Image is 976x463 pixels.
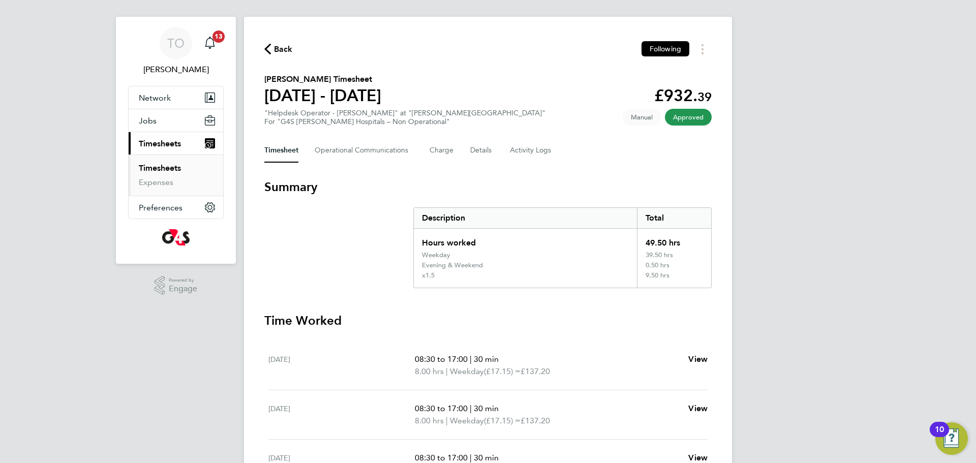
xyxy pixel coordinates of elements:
[415,404,468,413] span: 08:30 to 17:00
[935,429,944,443] div: 10
[129,155,223,196] div: Timesheets
[264,109,545,126] div: "Helpdesk Operator - [PERSON_NAME]" at "[PERSON_NAME][GEOGRAPHIC_DATA]"
[688,403,708,415] a: View
[450,415,484,427] span: Weekday
[129,86,223,109] button: Network
[470,404,472,413] span: |
[935,422,968,455] button: Open Resource Center, 10 new notifications
[510,138,553,163] button: Activity Logs
[484,416,521,425] span: (£17.15) =
[637,261,711,271] div: 0.50 hrs
[474,453,499,462] span: 30 min
[521,416,550,425] span: £137.20
[128,27,224,76] a: TO[PERSON_NAME]
[139,163,181,173] a: Timesheets
[264,138,298,163] button: Timesheet
[415,453,468,462] span: 08:30 to 17:00
[414,229,637,251] div: Hours worked
[162,229,190,245] img: g4s-logo-retina.png
[274,43,293,55] span: Back
[470,453,472,462] span: |
[665,109,712,126] span: This timesheet has been approved.
[264,85,381,106] h1: [DATE] - [DATE]
[128,229,224,245] a: Go to home page
[450,365,484,378] span: Weekday
[264,43,293,55] button: Back
[521,366,550,376] span: £137.20
[422,271,435,280] div: x1.5
[169,276,197,285] span: Powered by
[637,271,711,288] div: 9.50 hrs
[637,251,711,261] div: 39.50 hrs
[446,366,448,376] span: |
[268,353,415,378] div: [DATE]
[315,138,413,163] button: Operational Communications
[422,251,450,259] div: Weekday
[430,138,454,163] button: Charge
[637,229,711,251] div: 49.50 hrs
[139,139,181,148] span: Timesheets
[637,208,711,228] div: Total
[139,203,182,212] span: Preferences
[654,86,712,105] app-decimal: £932.
[139,116,157,126] span: Jobs
[642,41,689,56] button: Following
[129,132,223,155] button: Timesheets
[415,416,444,425] span: 8.00 hrs
[470,138,494,163] button: Details
[268,403,415,427] div: [DATE]
[139,177,173,187] a: Expenses
[688,353,708,365] a: View
[139,93,171,103] span: Network
[446,416,448,425] span: |
[474,404,499,413] span: 30 min
[688,354,708,364] span: View
[129,196,223,219] button: Preferences
[470,354,472,364] span: |
[415,366,444,376] span: 8.00 hrs
[414,208,637,228] div: Description
[264,73,381,85] h2: [PERSON_NAME] Timesheet
[264,313,712,329] h3: Time Worked
[474,354,499,364] span: 30 min
[167,37,185,50] span: TO
[623,109,661,126] span: This timesheet was manually created.
[212,30,225,43] span: 13
[155,276,198,295] a: Powered byEngage
[688,404,708,413] span: View
[128,64,224,76] span: Tracy Omalley
[693,41,712,57] button: Timesheets Menu
[169,285,197,293] span: Engage
[116,17,236,264] nav: Main navigation
[484,366,521,376] span: (£17.15) =
[415,354,468,364] span: 08:30 to 17:00
[697,89,712,104] span: 39
[650,44,681,53] span: Following
[264,117,545,126] div: For "G4S [PERSON_NAME] Hospitals – Non Operational"
[413,207,712,288] div: Summary
[264,179,712,195] h3: Summary
[129,109,223,132] button: Jobs
[200,27,220,59] a: 13
[422,261,483,269] div: Evening & Weekend
[688,453,708,462] span: View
